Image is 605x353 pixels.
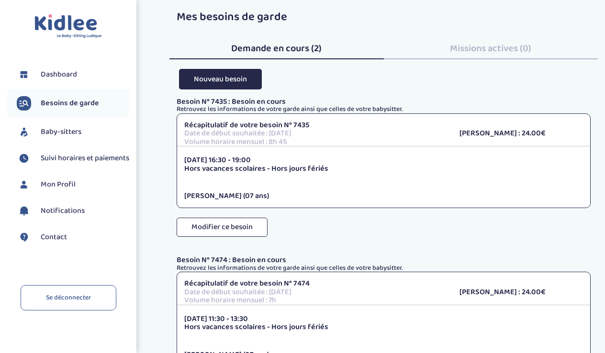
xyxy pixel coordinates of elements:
[184,121,445,130] p: Récapitulatif de votre besoin N° 7435
[21,285,116,310] a: Se déconnecter
[184,129,445,138] p: Date de début souhaitée : [DATE]
[184,165,583,173] p: Hors vacances scolaires - Hors jours fériés
[177,256,591,265] p: Besoin N° 7474 : Besoin en cours
[177,106,591,113] p: Retrouvez les informations de votre garde ainsi que celles de votre babysitter.
[231,41,322,56] span: Demande en cours (2)
[17,204,129,218] a: Notifications
[177,218,268,237] button: Modifier ce besoin
[17,151,31,165] img: suivihoraire.svg
[41,153,129,164] span: Suivi horaires et paiements
[41,98,99,109] span: Besoins de garde
[177,98,591,106] p: Besoin N° 7435 : Besoin en cours
[17,230,129,244] a: Contact
[450,41,531,56] span: Missions actives (0)
[17,230,31,244] img: contact.svg
[17,177,31,192] img: profil.svg
[34,14,102,39] img: logo.svg
[184,190,269,202] span: [PERSON_NAME] (07 ans)
[17,125,31,139] img: babysitters.svg
[41,205,85,217] span: Notifications
[184,156,583,165] p: [DATE] 16:30 - 19:00
[41,126,81,138] span: Baby-sitters
[184,323,583,331] p: Hors vacances scolaires - Hors jours fériés
[177,227,268,246] a: Modifier ce besoin
[41,179,76,190] span: Mon Profil
[17,204,31,218] img: notification.svg
[41,232,67,243] span: Contact
[459,129,583,138] p: [PERSON_NAME] : 24.00€
[17,177,129,192] a: Mon Profil
[17,67,31,82] img: dashboard.svg
[17,125,129,139] a: Baby-sitters
[184,296,445,305] p: Volume horaire mensuel : 7h
[17,96,31,110] img: besoin.svg
[17,151,129,165] a: Suivi horaires et paiements
[459,288,583,297] p: [PERSON_NAME] : 24.00€
[184,138,445,146] p: Volume horaire mensuel : 8h 45
[179,69,262,89] button: Nouveau besoin
[41,69,77,80] span: Dashboard
[177,265,591,272] p: Retrouvez les informations de votre garde ainsi que celles de votre babysitter.
[184,279,445,288] p: Récapitulatif de votre besoin N° 7474
[184,315,583,323] p: [DATE] 11:30 - 13:30
[17,67,129,82] a: Dashboard
[177,8,287,26] span: Mes besoins de garde
[184,288,445,297] p: Date de début souhaitée : [DATE]
[17,96,129,110] a: Besoins de garde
